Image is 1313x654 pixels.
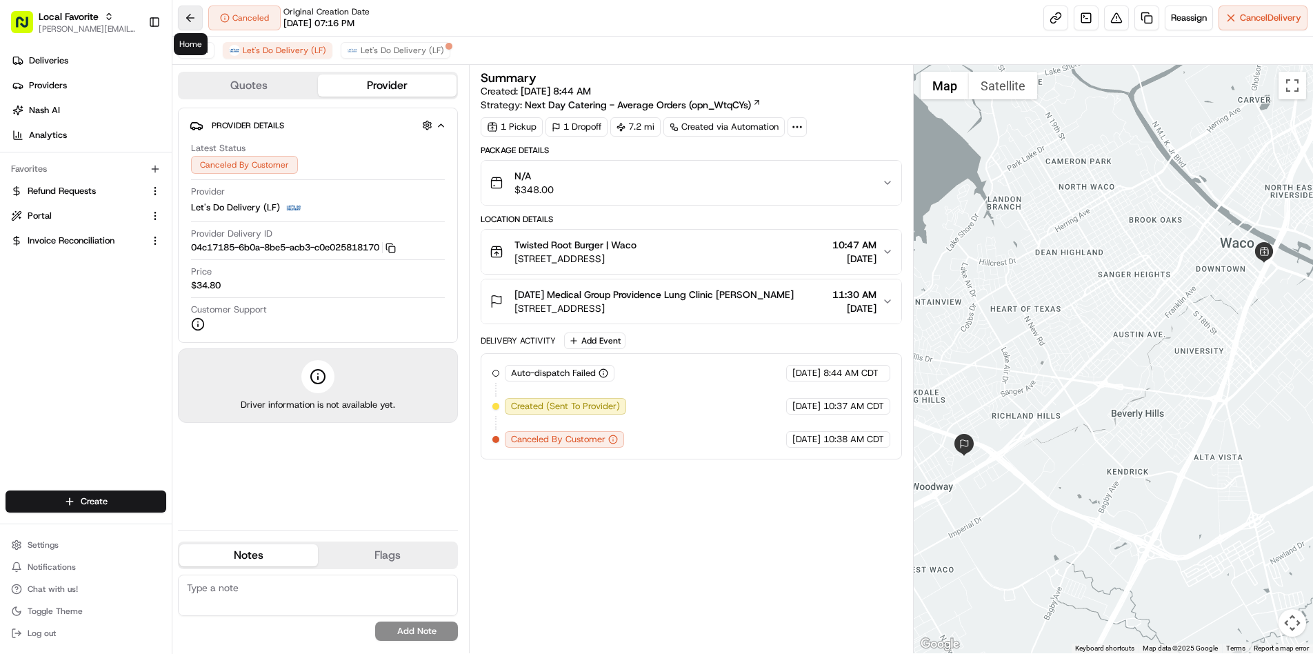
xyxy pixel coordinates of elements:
span: Portal [28,210,52,222]
a: 💻API Documentation [111,303,227,328]
span: Provider [191,186,225,198]
a: Portal [11,210,144,222]
h3: Summary [481,72,537,84]
span: [PERSON_NAME] [43,251,112,262]
div: Strategy: [481,98,761,112]
span: Nash AI [29,104,60,117]
button: Chat with us! [6,579,166,599]
span: Providers [29,79,67,92]
div: 1 Pickup [481,117,543,137]
span: Wisdom [PERSON_NAME] [43,214,147,225]
span: [DATE] [122,251,150,262]
div: Start new chat [62,132,226,146]
div: Home [174,33,208,55]
span: Reassign [1171,12,1207,24]
span: Provider Delivery ID [191,228,272,240]
button: Quotes [179,75,318,97]
a: Analytics [6,124,172,146]
button: N/A$348.00 [481,161,901,205]
div: We're available if you need us! [62,146,190,157]
a: Deliveries [6,50,172,72]
button: Show street map [921,72,969,99]
div: Favorites [6,158,166,180]
button: [PERSON_NAME][EMAIL_ADDRESS][DOMAIN_NAME] [39,23,137,34]
span: 10:38 AM CDT [823,433,884,446]
div: Package Details [481,145,902,156]
span: [DATE] [157,214,186,225]
button: See all [214,177,251,193]
span: [DATE] 07:16 PM [283,17,354,30]
span: Toggle Theme [28,606,83,617]
div: 💻 [117,310,128,321]
img: lets_do_delivery_logo.png [229,45,240,56]
span: [DATE] [792,400,821,413]
button: Portal [6,205,166,227]
div: 1 Dropoff [545,117,608,137]
button: Log out [6,624,166,643]
button: Show satellite imagery [969,72,1037,99]
a: Providers [6,75,172,97]
a: Terms (opens in new tab) [1226,644,1245,652]
span: Created (Sent To Provider) [511,400,620,413]
button: CancelDelivery [1219,6,1307,30]
button: Create [6,490,166,513]
span: Provider Details [212,120,284,131]
button: Reassign [1165,6,1213,30]
span: N/A [514,169,554,183]
a: Next Day Catering - Average Orders (opn_WtqCYs) [525,98,761,112]
p: Welcome 👋 [14,55,251,77]
span: API Documentation [130,308,221,322]
button: Settings [6,535,166,555]
span: [STREET_ADDRESS] [514,301,794,315]
a: Powered byPylon [97,341,167,353]
button: [DATE] Medical Group Providence Lung Clinic [PERSON_NAME][STREET_ADDRESS]11:30 AM[DATE] [481,279,901,324]
span: Let's Do Delivery (LF) [191,201,280,214]
button: Let's Do Delivery (LF) [341,42,450,59]
a: Created via Automation [663,117,785,137]
span: 10:47 AM [832,238,876,252]
span: [DATE] [832,252,876,266]
img: lets_do_delivery_logo.png [285,199,302,216]
span: Next Day Catering - Average Orders (opn_WtqCYs) [525,98,751,112]
a: Nash AI [6,99,172,121]
span: Settings [28,539,59,551]
button: Map camera controls [1279,609,1306,637]
button: Let's Do Delivery (LF) [223,42,332,59]
span: Let's Do Delivery (LF) [361,45,444,56]
img: Wisdom Oko [14,201,36,228]
span: Log out [28,628,56,639]
button: Provider Details [190,114,446,137]
a: 📗Knowledge Base [8,303,111,328]
button: Notifications [6,557,166,577]
span: [DATE] Medical Group Providence Lung Clinic [PERSON_NAME] [514,288,794,301]
span: Let's Do Delivery (LF) [243,45,326,56]
span: 8:44 AM CDT [823,367,879,379]
a: Open this area in Google Maps (opens a new window) [917,635,963,653]
button: Flags [318,544,457,566]
button: Keyboard shortcuts [1075,644,1134,653]
img: Google [917,635,963,653]
img: lets_do_delivery_logo.png [347,45,358,56]
span: Pylon [137,342,167,353]
a: Invoice Reconciliation [11,235,144,247]
input: Clear [36,89,228,103]
span: Cancel Delivery [1240,12,1301,24]
img: Nash [14,14,41,41]
button: 04c17185-6b0a-8be5-acb3-c0e025818170 [191,241,396,254]
span: [DATE] [832,301,876,315]
span: Auto-dispatch Failed [511,367,596,379]
div: Past conversations [14,179,92,190]
a: Report a map error [1254,644,1309,652]
span: 10:37 AM CDT [823,400,884,413]
button: Local Favorite [39,10,99,23]
span: Canceled By Customer [511,433,605,446]
span: Driver information is not available yet. [241,399,395,411]
button: Start new chat [234,136,251,152]
span: Latest Status [191,142,245,155]
span: Create [81,495,108,508]
span: Twisted Root Burger | Waco [514,238,637,252]
button: Notes [179,544,318,566]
